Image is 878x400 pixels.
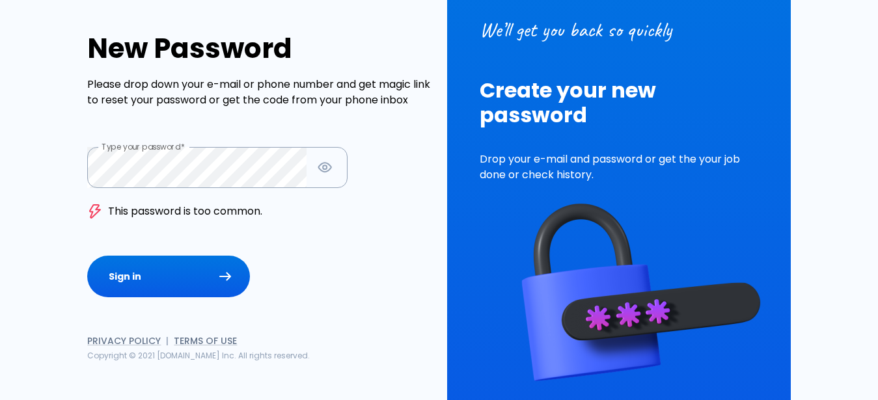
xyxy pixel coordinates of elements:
a: Terms of Use [174,334,237,347]
p: This password is too common. [108,204,262,219]
a: Privacy Policy [87,334,161,347]
img: Password Lock [480,183,782,391]
p: Please drop down your e-mail or phone number and get magic link to reset your password or get the... [87,77,431,108]
span: Copyright © 2021 [DOMAIN_NAME] Inc. All rights reserved. [87,350,310,361]
h1: New Password [87,33,431,64]
p: Drop your e-mail and password or get the your job done or check history. [480,152,758,183]
span: We’ll get you back so quickly [480,16,672,43]
button: Sign in [87,256,250,298]
h2: Create your new password [480,78,758,128]
span: | [166,334,169,347]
